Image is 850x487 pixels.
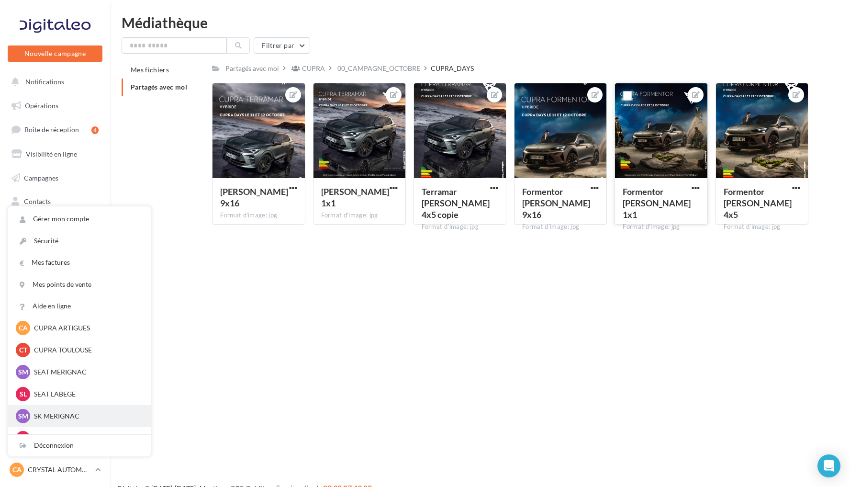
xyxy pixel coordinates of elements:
[34,433,139,443] p: SK LABEGE
[6,239,104,260] a: Calendrier
[6,215,104,236] a: Médiathèque
[8,435,151,456] div: Déconnexion
[8,295,151,317] a: Aide en ligne
[8,252,151,273] a: Mes factures
[8,230,151,252] a: Sécurité
[28,465,91,475] p: CRYSTAL AUTOMOBILES
[6,96,104,116] a: Opérations
[24,197,51,205] span: Contacts
[18,367,28,377] span: SM
[724,223,800,231] div: Format d'image: jpg
[220,186,288,208] span: Terramar Loyer 9x16
[24,125,79,134] span: Boîte de réception
[24,173,58,181] span: Campagnes
[12,465,22,475] span: CA
[34,389,139,399] p: SEAT LABEGE
[122,15,839,30] div: Médiathèque
[321,186,389,208] span: Terramar Loyer 1x1
[34,411,139,421] p: SK MERIGNAC
[6,72,101,92] button: Notifications
[302,64,325,73] div: CUPRA
[623,223,699,231] div: Format d'image: jpg
[19,323,28,333] span: CA
[8,461,102,479] a: CA CRYSTAL AUTOMOBILES
[6,263,104,291] a: PLV et print personnalisable
[254,37,310,54] button: Filtrer par
[522,186,590,220] span: Formentor Loyer 9x16
[8,274,151,295] a: Mes points de vente
[19,345,27,355] span: CT
[6,168,104,188] a: Campagnes
[522,223,599,231] div: Format d'image: jpg
[20,389,27,399] span: SL
[8,45,102,62] button: Nouvelle campagne
[724,186,792,220] span: Formentor Loyer 4x5
[422,186,490,220] span: Terramar loyer 4x5 copie
[6,295,104,323] a: Campagnes DataOnDemand
[422,223,498,231] div: Format d'image: jpg
[817,454,840,477] div: Open Intercom Messenger
[25,102,58,110] span: Opérations
[131,83,187,91] span: Partagés avec moi
[34,323,139,333] p: CUPRA ARTIGUES
[18,411,28,421] span: SM
[131,66,169,74] span: Mes fichiers
[6,192,104,212] a: Contacts
[34,367,139,377] p: SEAT MERIGNAC
[321,211,398,220] div: Format d'image: jpg
[26,150,77,158] span: Visibilité en ligne
[225,64,279,73] div: Partagés avec moi
[25,78,64,86] span: Notifications
[6,144,104,164] a: Visibilité en ligne
[91,126,99,134] div: 4
[431,64,474,73] div: CUPRA_DAYS
[623,186,691,220] span: Formentor Loyer 1x1
[20,433,27,443] span: SL
[337,64,420,73] div: 00_CAMPAGNE_OCTOBRE
[6,119,104,140] a: Boîte de réception4
[8,208,151,230] a: Gérer mon compte
[220,211,297,220] div: Format d'image: jpg
[34,345,139,355] p: CUPRA TOULOUSE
